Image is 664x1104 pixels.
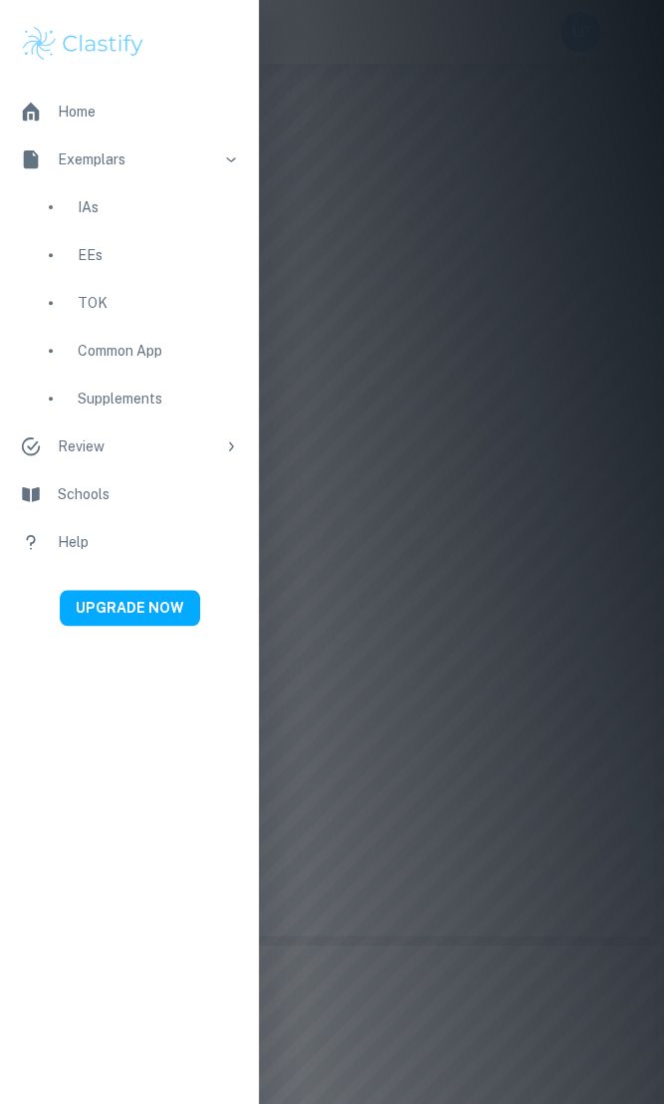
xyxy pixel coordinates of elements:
div: Help [58,531,239,553]
button: UPGRADE NOW [60,590,200,626]
div: Schools [58,483,239,505]
div: Home [58,101,239,123]
div: IAs [78,196,239,218]
div: EEs [78,244,239,266]
div: Common App [78,340,239,362]
div: TOK [78,292,239,314]
div: Exemplars [58,148,215,170]
div: Review [58,435,215,457]
div: Supplements [78,388,239,410]
img: Clastify logo [20,24,146,64]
